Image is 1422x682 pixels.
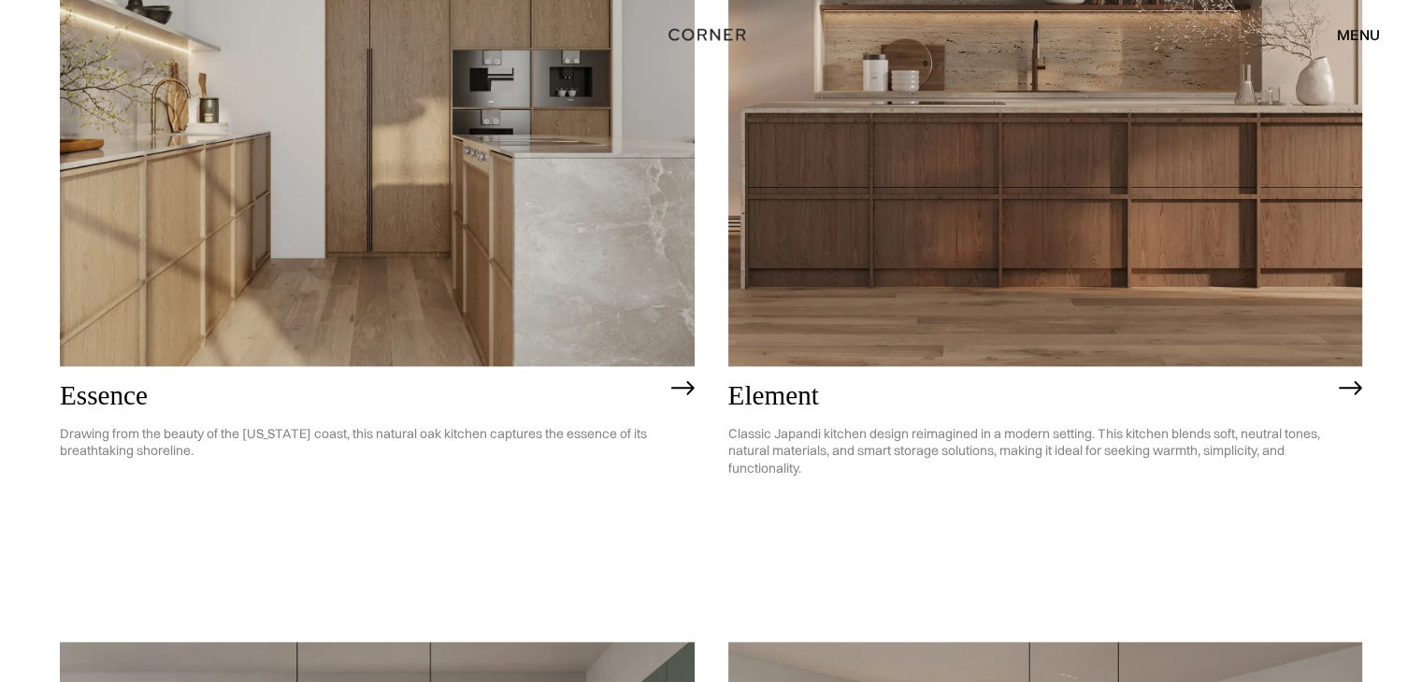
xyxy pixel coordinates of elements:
p: Classic Japandi kitchen design reimagined in a modern setting. This kitchen blends soft, neutral ... [728,411,1330,492]
div: menu [1337,27,1380,42]
p: Drawing from the beauty of the [US_STATE] coast, this natural oak kitchen captures the essence of... [60,411,662,475]
a: home [660,22,763,47]
h2: Essence [60,380,662,410]
h2: Element [728,380,1330,410]
div: menu [1318,19,1380,50]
